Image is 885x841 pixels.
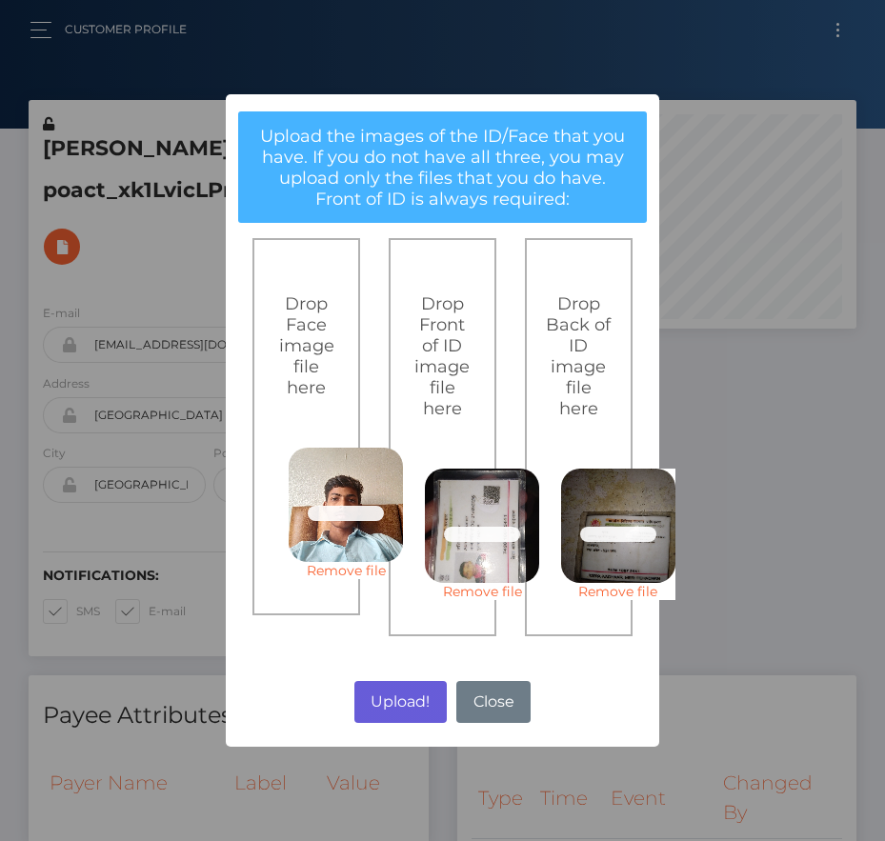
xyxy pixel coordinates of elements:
span: Drop Front of ID image file here [414,293,470,419]
span: Upload the images of the ID/Face that you have. If you do not have all three, you may upload only... [260,126,625,210]
button: Close [456,681,531,723]
span: Drop Face image file here [279,293,334,398]
button: Upload! [354,681,447,723]
span: Drop Back of ID image file here [546,293,611,419]
a: Remove file [289,562,403,579]
a: Remove file [561,583,675,600]
a: Remove file [425,583,539,600]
